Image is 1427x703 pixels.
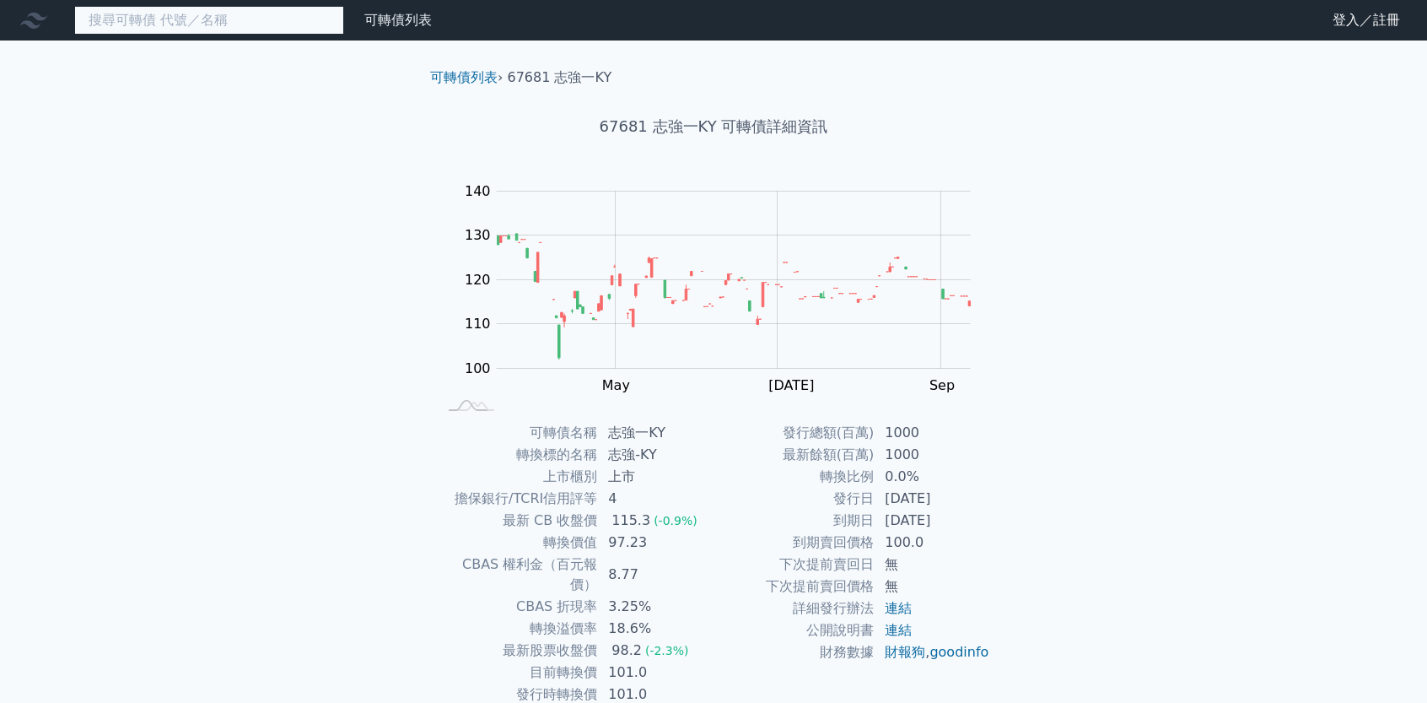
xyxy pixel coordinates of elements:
[465,360,491,376] tspan: 100
[456,183,996,393] g: Chart
[437,554,598,596] td: CBAS 權利金（百元報價）
[437,532,598,554] td: 轉換價值
[875,576,990,598] td: 無
[875,488,990,510] td: [DATE]
[608,511,654,531] div: 115.3
[508,68,612,88] li: 67681 志強一KY
[437,466,598,488] td: 上市櫃別
[885,622,912,638] a: 連結
[430,68,503,88] li: ›
[598,444,713,466] td: 志強-KY
[74,6,344,35] input: 搜尋可轉債 代號／名稱
[645,644,689,657] span: (-2.3%)
[598,422,713,444] td: 志強一KY
[437,444,598,466] td: 轉換標的名稱
[465,272,491,288] tspan: 120
[465,316,491,332] tspan: 110
[885,600,912,616] a: 連結
[465,227,491,243] tspan: 130
[713,619,875,641] td: 公開說明書
[364,12,432,28] a: 可轉債列表
[768,377,814,393] tspan: [DATE]
[598,466,713,488] td: 上市
[437,662,598,684] td: 目前轉換價
[437,488,598,510] td: 擔保銀行/TCRI信用評等
[713,422,875,444] td: 發行總額(百萬)
[713,488,875,510] td: 發行日
[713,576,875,598] td: 下次提前賣回價格
[713,510,875,532] td: 到期日
[598,532,713,554] td: 97.23
[1319,7,1414,34] a: 登入／註冊
[875,444,990,466] td: 1000
[598,488,713,510] td: 4
[875,554,990,576] td: 無
[437,596,598,618] td: CBAS 折現率
[713,532,875,554] td: 到期賣回價格
[437,640,598,662] td: 最新股票收盤價
[598,618,713,640] td: 18.6%
[929,644,988,660] a: goodinfo
[929,377,955,393] tspan: Sep
[875,641,990,663] td: ,
[713,554,875,576] td: 下次提前賣回日
[885,644,925,660] a: 財報狗
[875,532,990,554] td: 100.0
[713,466,875,488] td: 轉換比例
[713,444,875,466] td: 最新餘額(百萬)
[598,662,713,684] td: 101.0
[437,422,598,444] td: 可轉債名稱
[437,618,598,640] td: 轉換溢價率
[465,183,491,199] tspan: 140
[598,554,713,596] td: 8.77
[602,377,630,393] tspan: May
[437,510,598,532] td: 最新 CB 收盤價
[608,641,645,661] div: 98.2
[875,510,990,532] td: [DATE]
[713,598,875,619] td: 詳細發行辦法
[713,641,875,663] td: 財務數據
[417,115,1010,138] h1: 67681 志強一KY 可轉債詳細資訊
[430,69,498,85] a: 可轉債列表
[654,514,697,527] span: (-0.9%)
[598,596,713,618] td: 3.25%
[875,466,990,488] td: 0.0%
[875,422,990,444] td: 1000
